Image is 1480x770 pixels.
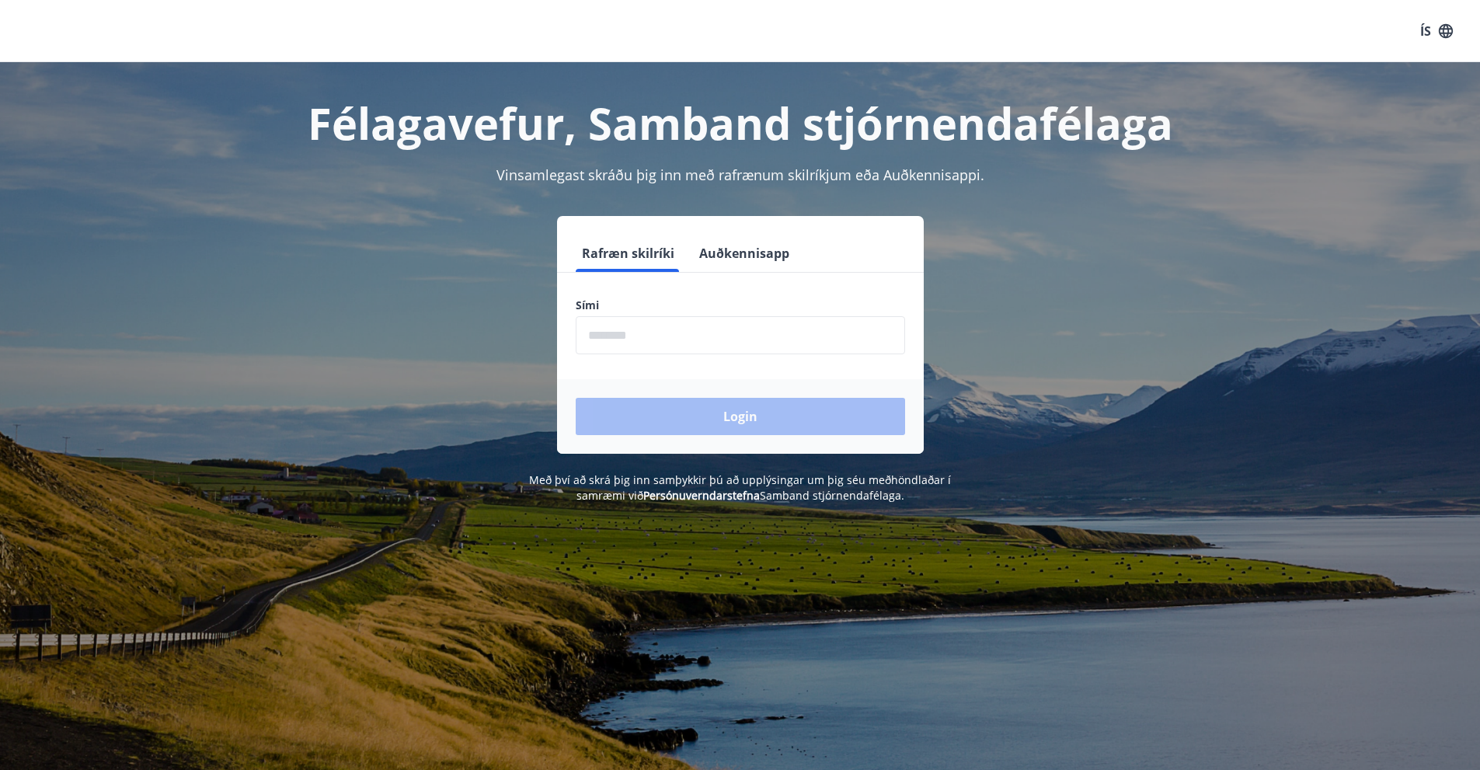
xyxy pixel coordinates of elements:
span: Vinsamlegast skráðu þig inn með rafrænum skilríkjum eða Auðkennisappi. [496,165,984,184]
button: Rafræn skilríki [576,235,681,272]
h1: Félagavefur, Samband stjórnendafélaga [200,93,1281,152]
label: Sími [576,298,905,313]
a: Persónuverndarstefna [643,488,760,503]
button: Auðkennisapp [693,235,796,272]
button: ÍS [1412,17,1461,45]
span: Með því að skrá þig inn samþykkir þú að upplýsingar um þig séu meðhöndlaðar í samræmi við Samband... [529,472,951,503]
